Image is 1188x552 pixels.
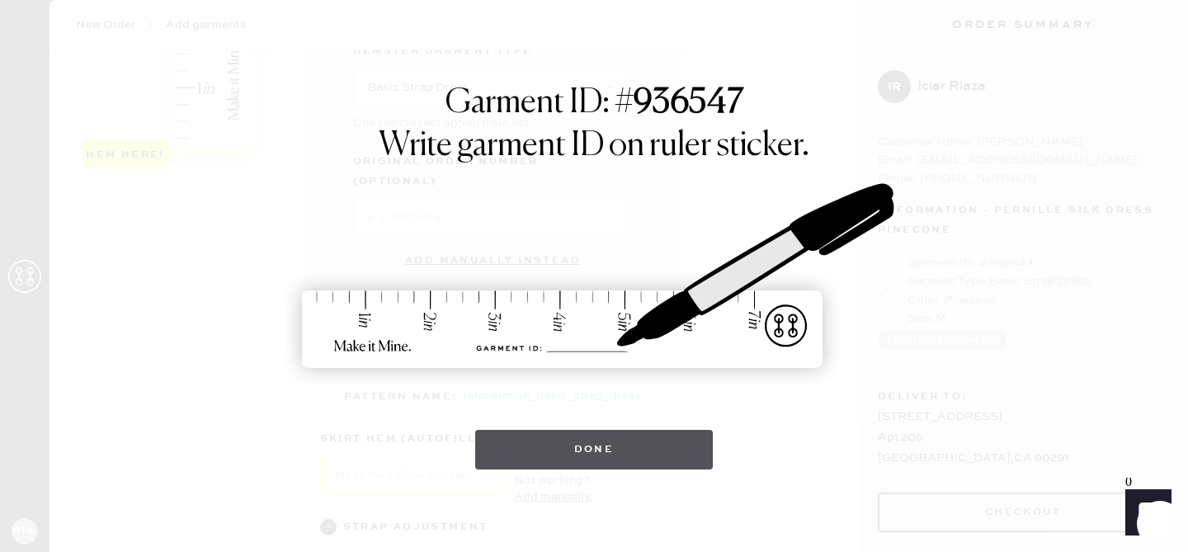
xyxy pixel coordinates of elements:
[285,141,903,413] img: ruler-sticker-sharpie.svg
[445,83,743,126] h1: Garment ID: #
[379,126,809,166] h1: Write garment ID on ruler sticker.
[634,87,743,120] strong: 936547
[475,430,714,469] button: Done
[1110,478,1181,549] iframe: Front Chat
